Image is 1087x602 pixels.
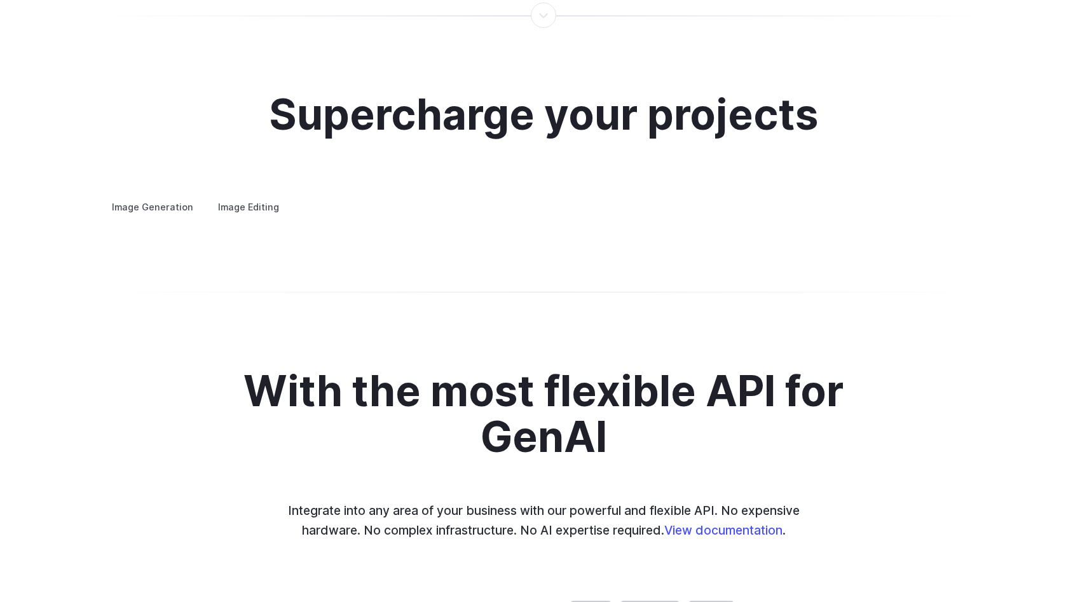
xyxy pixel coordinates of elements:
[664,523,783,538] a: View documentation
[269,92,819,138] h2: Supercharge your projects
[101,196,204,218] label: Image Generation
[207,196,290,218] label: Image Editing
[189,368,898,460] h2: With the most flexible API for GenAI
[279,501,808,540] p: Integrate into any area of your business with our powerful and flexible API. No expensive hardwar...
